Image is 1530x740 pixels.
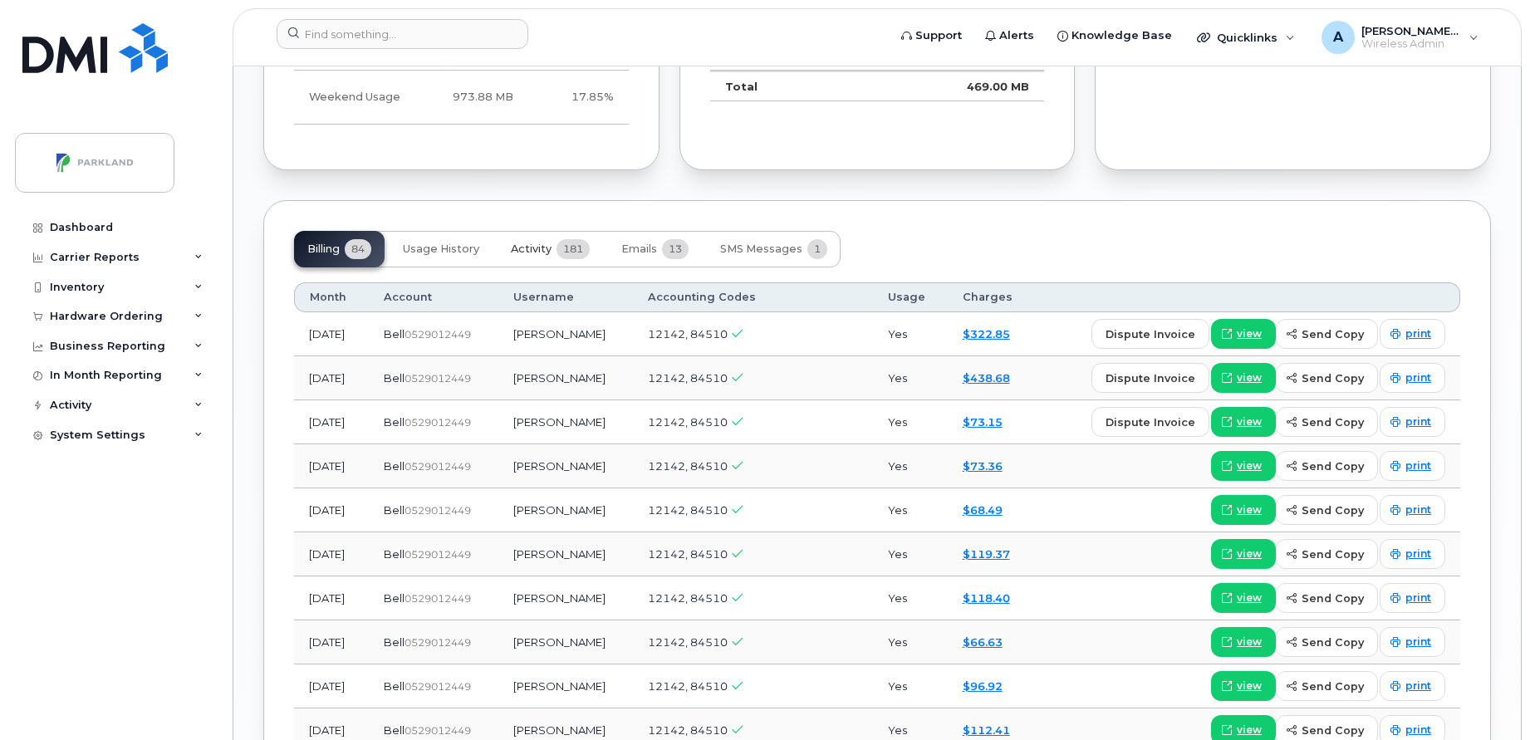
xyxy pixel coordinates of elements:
span: Bell [384,591,405,605]
span: A [1333,27,1343,47]
a: view [1211,671,1276,701]
span: send copy [1302,591,1364,606]
span: Bell [384,679,405,693]
a: Support [890,19,973,52]
a: $73.36 [963,459,1003,473]
span: print [1405,591,1431,605]
span: print [1405,723,1431,738]
span: send copy [1302,502,1364,518]
span: 0529012449 [405,372,471,385]
td: [DATE] [294,532,369,576]
td: Yes [873,488,948,532]
a: print [1380,319,1445,349]
td: [DATE] [294,312,369,356]
td: Total [710,71,895,102]
span: Activity [511,243,552,256]
button: send copy [1276,539,1378,569]
span: send copy [1302,414,1364,430]
span: 12142, 84510 [648,635,728,649]
span: view [1237,414,1262,429]
span: send copy [1302,723,1364,738]
span: Bell [384,503,405,517]
a: $66.63 [963,635,1003,649]
span: dispute invoice [1106,414,1195,430]
a: print [1380,671,1445,701]
span: print [1405,502,1431,517]
div: Abisheik.Thiyagarajan@parkland.ca [1310,21,1490,54]
span: 12142, 84510 [648,459,728,473]
span: 0529012449 [405,548,471,561]
td: [PERSON_NAME] [498,664,634,708]
td: [PERSON_NAME] [498,488,634,532]
td: Yes [873,312,948,356]
td: [PERSON_NAME] [498,356,634,400]
th: Username [498,282,634,312]
td: Yes [873,400,948,444]
th: Account [369,282,498,312]
span: 12142, 84510 [648,723,728,737]
td: [DATE] [294,620,369,664]
span: view [1237,546,1262,561]
td: 17.85% [528,71,629,125]
button: dispute invoice [1091,363,1209,393]
span: Wireless Admin [1361,37,1461,51]
td: [PERSON_NAME] [498,400,634,444]
a: view [1211,627,1276,657]
a: view [1211,363,1276,393]
button: dispute invoice [1091,407,1209,437]
a: view [1211,451,1276,481]
a: $96.92 [963,679,1003,693]
th: Usage [873,282,948,312]
span: Bell [384,459,405,473]
span: 0529012449 [405,416,471,429]
a: print [1380,363,1445,393]
span: [PERSON_NAME][EMAIL_ADDRESS][PERSON_NAME][DOMAIN_NAME] [1361,24,1461,37]
a: print [1380,539,1445,569]
span: 0529012449 [405,724,471,737]
a: print [1380,495,1445,525]
span: print [1405,370,1431,385]
span: view [1237,679,1262,693]
a: $438.68 [963,371,1010,385]
span: send copy [1302,546,1364,562]
span: Usage History [403,243,479,256]
a: view [1211,539,1276,569]
span: Support [915,27,962,44]
span: view [1237,635,1262,649]
span: send copy [1302,326,1364,342]
span: 0529012449 [405,636,471,649]
td: [DATE] [294,664,369,708]
span: print [1405,546,1431,561]
span: Bell [384,723,405,737]
td: [PERSON_NAME] [498,576,634,620]
button: send copy [1276,451,1378,481]
span: view [1237,458,1262,473]
a: $73.15 [963,415,1003,429]
span: 12142, 84510 [648,679,728,693]
span: dispute invoice [1106,370,1195,386]
span: send copy [1302,635,1364,650]
a: print [1380,583,1445,613]
button: send copy [1276,627,1378,657]
td: [PERSON_NAME] [498,620,634,664]
span: view [1237,502,1262,517]
span: send copy [1302,458,1364,474]
span: Bell [384,635,405,649]
td: Weekend Usage [294,71,417,125]
td: [PERSON_NAME] [498,312,634,356]
span: send copy [1302,679,1364,694]
span: view [1237,370,1262,385]
span: Knowledge Base [1071,27,1172,44]
a: print [1380,451,1445,481]
td: Yes [873,356,948,400]
a: Knowledge Base [1046,19,1184,52]
span: 13 [662,239,689,259]
td: [PERSON_NAME] [498,444,634,488]
span: print [1405,458,1431,473]
button: send copy [1276,319,1378,349]
td: [PERSON_NAME] [498,532,634,576]
td: Yes [873,576,948,620]
button: send copy [1276,407,1378,437]
td: Yes [873,532,948,576]
a: view [1211,407,1276,437]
